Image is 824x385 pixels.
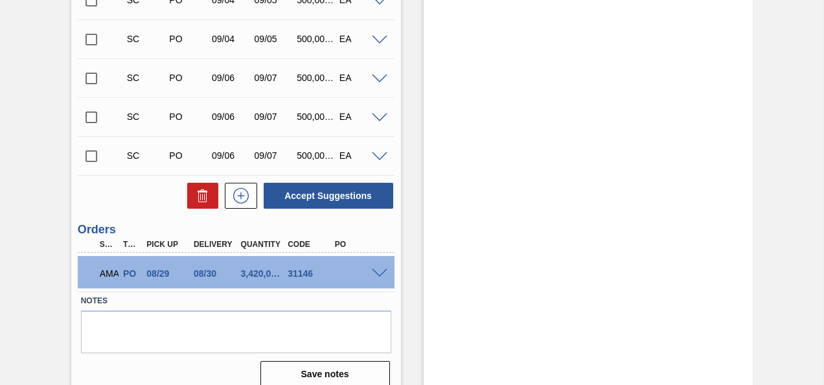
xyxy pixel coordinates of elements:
[251,150,297,161] div: 09/07/2025
[218,183,257,209] div: New suggestion
[181,183,218,209] div: Delete Suggestions
[124,73,169,83] div: Suggestion Created
[284,240,335,249] div: Code
[78,223,395,237] h3: Orders
[120,268,142,279] div: Purchase order
[190,268,241,279] div: 08/30/2025
[336,111,382,122] div: EA
[81,292,391,310] label: Notes
[251,73,297,83] div: 09/07/2025
[257,181,395,210] div: Accept Suggestions
[238,268,288,279] div: 3,420,000.000
[124,111,169,122] div: Suggestion Created
[293,150,339,161] div: 500,000.000
[209,73,254,83] div: 09/06/2025
[293,111,339,122] div: 500,000.000
[100,268,115,279] p: AMA
[336,73,382,83] div: EA
[336,150,382,161] div: EA
[293,34,339,44] div: 500,000.000
[251,111,297,122] div: 09/07/2025
[124,34,169,44] div: Suggestion Created
[166,73,211,83] div: Purchase order
[209,150,254,161] div: 09/06/2025
[143,240,194,249] div: Pick up
[120,240,142,249] div: Type
[143,268,194,279] div: 08/29/2025
[332,240,382,249] div: PO
[166,111,211,122] div: Purchase order
[209,34,254,44] div: 09/04/2025
[284,268,335,279] div: 31146
[209,111,254,122] div: 09/06/2025
[97,259,119,288] div: Awaiting Manager Approval
[264,183,393,209] button: Accept Suggestions
[190,240,241,249] div: Delivery
[251,34,297,44] div: 09/05/2025
[166,34,211,44] div: Purchase order
[238,240,288,249] div: Quantity
[124,150,169,161] div: Suggestion Created
[336,34,382,44] div: EA
[166,150,211,161] div: Purchase order
[97,240,119,249] div: Step
[293,73,339,83] div: 500,000.000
